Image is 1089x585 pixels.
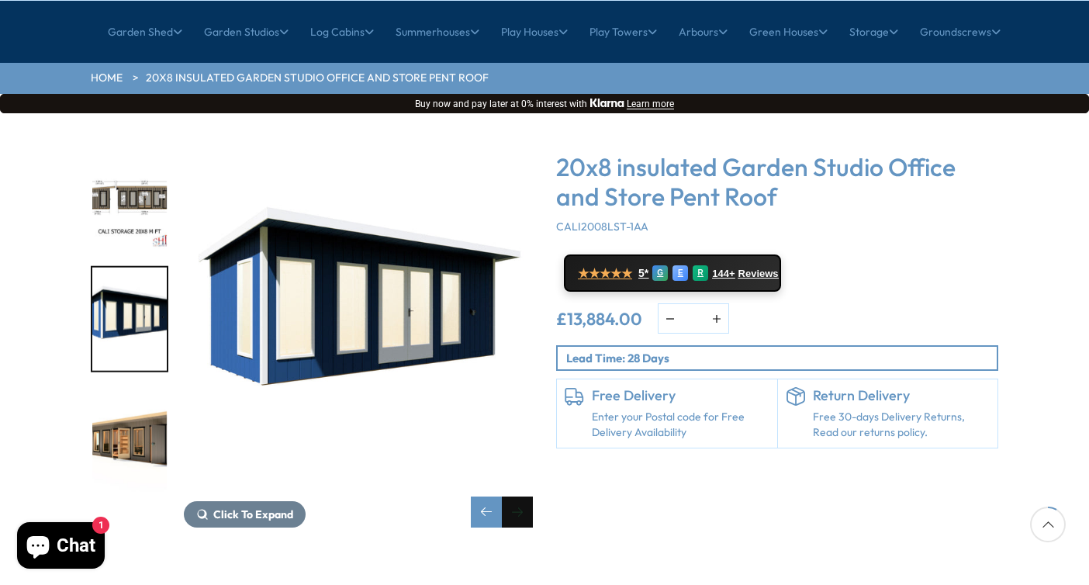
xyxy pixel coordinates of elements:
img: CaliStorage20x8MFT_9c9180db-1c3a-418e-b799-ba8fc506d139_200x200.jpg [92,146,167,249]
img: CaliStorageRHajar20x8_66818d95-267a-45d9-9a4f-63d5b742aedc_200x200.jpg [92,389,167,492]
a: Play Houses [501,12,568,51]
a: Play Towers [589,12,657,51]
a: Enter your Postal code for Free Delivery Availability [592,410,769,440]
span: Click To Expand [213,507,293,521]
div: R [693,265,708,281]
div: G [652,265,668,281]
a: Garden Studios [204,12,289,51]
span: 144+ [712,268,735,280]
a: Log Cabins [310,12,374,51]
p: Lead Time: 28 Days [566,350,997,366]
ins: £13,884.00 [556,310,642,327]
button: Click To Expand [184,501,306,528]
h6: Free Delivery [592,387,769,404]
img: 20X8STORAGECALIPENTBLUEWHITELH_cbf6cd64-aed5-48b7-9100-c946fbe4badd_200x200.jpg [92,268,167,371]
div: Previous slide [471,497,502,528]
a: Groundscrews [920,12,1001,51]
div: 7 / 8 [184,144,533,528]
a: Storage [849,12,898,51]
p: Free 30-days Delivery Returns, Read our returns policy. [813,410,990,440]
a: Garden Shed [108,12,182,51]
img: 20x8 insulated Garden Studio Office and Store Pent Roof - Best Shed [184,144,533,493]
span: ★★★★★ [578,266,632,281]
inbox-online-store-chat: Shopify online store chat [12,522,109,573]
a: HOME [91,71,123,86]
a: Arbours [679,12,728,51]
a: 20x8 insulated Garden Studio Office and Store Pent Roof [146,71,489,86]
a: ★★★★★ 5* G E R 144+ Reviews [564,254,781,292]
span: CALI2008LST-1AA [556,220,648,234]
div: 6 / 8 [91,144,168,251]
div: E [672,265,688,281]
a: Green Houses [749,12,828,51]
div: 7 / 8 [91,266,168,372]
div: 8 / 8 [91,387,168,493]
a: Summerhouses [396,12,479,51]
h6: Return Delivery [813,387,990,404]
div: Next slide [502,497,533,528]
h3: 20x8 insulated Garden Studio Office and Store Pent Roof [556,152,998,212]
span: Reviews [738,268,779,280]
